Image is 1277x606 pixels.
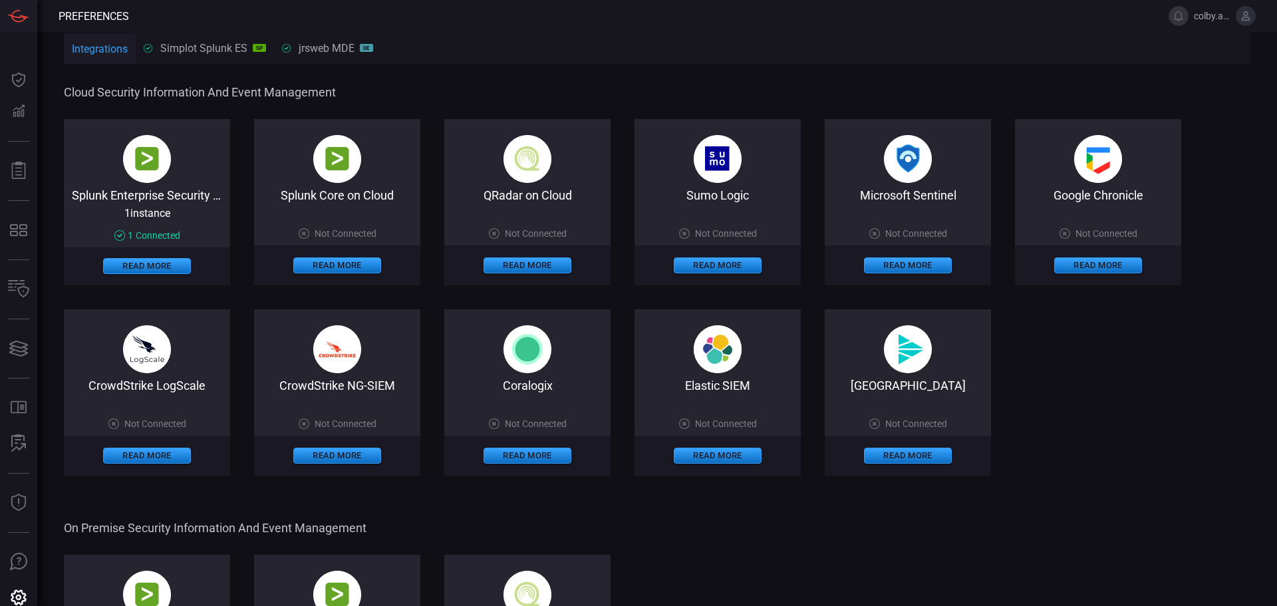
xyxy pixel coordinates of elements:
div: Simplot Splunk ES [144,42,266,55]
button: ALERT ANALYSIS [3,428,35,460]
span: Connected [136,230,180,241]
img: svg+xml,%3c [694,325,742,373]
button: Read More [674,257,762,273]
div: Splunk Enterprise Security on Cloud [64,188,230,202]
span: colby.austin [1194,11,1230,21]
div: Sumo Logic [635,188,801,202]
div: Elastic SIEM [635,379,801,392]
div: jrsweb MDE [282,42,373,55]
button: Read More [103,448,191,464]
button: Read More [293,448,381,464]
span: Not Connected [695,418,757,429]
button: MITRE - Detection Posture [3,214,35,246]
img: svg%3e [503,325,551,373]
div: Microsoft Sentinel [825,188,991,202]
button: Read More [484,257,571,273]
span: Not Connected [505,228,567,239]
button: Read More [103,258,191,274]
img: splunk-B-AX9-PE.png [313,135,361,183]
button: Detections [3,96,35,128]
div: Google Chronicle [1015,188,1181,202]
div: DE [360,44,373,52]
button: Read More [864,257,952,273]
img: svg%3e [884,325,932,373]
button: Read More [674,448,762,464]
span: Not Connected [1075,228,1137,239]
div: Cribl Lake [825,379,991,392]
img: splunk-B-AX9-PE.png [123,135,171,183]
span: Not Connected [315,418,376,429]
button: Read More [293,257,381,273]
button: Read More [484,448,571,464]
img: crowdstrike_logscale-Dv7WlQ1M.png [123,325,171,373]
div: CrowdStrike LogScale [64,379,230,392]
button: Rule Catalog [3,392,35,424]
div: SP [253,44,266,52]
img: qradar_on_cloud-CqUPbAk2.png [503,135,551,183]
div: Splunk Core on Cloud [254,188,420,202]
button: Reports [3,155,35,187]
img: microsoft_sentinel-DmoYopBN.png [884,135,932,183]
button: Dashboard [3,64,35,96]
span: Cloud Security Information and Event Management [64,85,1248,99]
span: On Premise Security Information and Event Management [64,521,1248,535]
button: Cards [3,333,35,365]
span: Not Connected [505,418,567,429]
span: Not Connected [885,228,947,239]
button: Read More [864,448,952,464]
div: CrowdStrike NG-SIEM [254,379,420,392]
span: Preferences [59,10,129,23]
img: sumo_logic-BhVDPgcO.png [694,135,742,183]
div: QRadar on Cloud [444,188,611,202]
span: Not Connected [695,228,757,239]
div: Coralogix [444,379,611,392]
button: Simplot Splunk ESSP [136,32,274,64]
button: jrsweb MDEDE [274,32,381,64]
span: 1 instance [124,207,170,220]
button: Ask Us A Question [3,546,35,578]
span: Not Connected [315,228,376,239]
button: Inventory [3,273,35,305]
button: Threat Intelligence [3,487,35,519]
img: crowdstrike_falcon-DF2rzYKc.png [313,325,361,373]
span: Not Connected [885,418,947,429]
span: Not Connected [124,418,186,429]
div: 1 [114,230,180,241]
button: Integrations [64,34,136,66]
button: Read More [1054,257,1142,273]
img: google_chronicle-BEvpeoLq.png [1074,135,1122,183]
